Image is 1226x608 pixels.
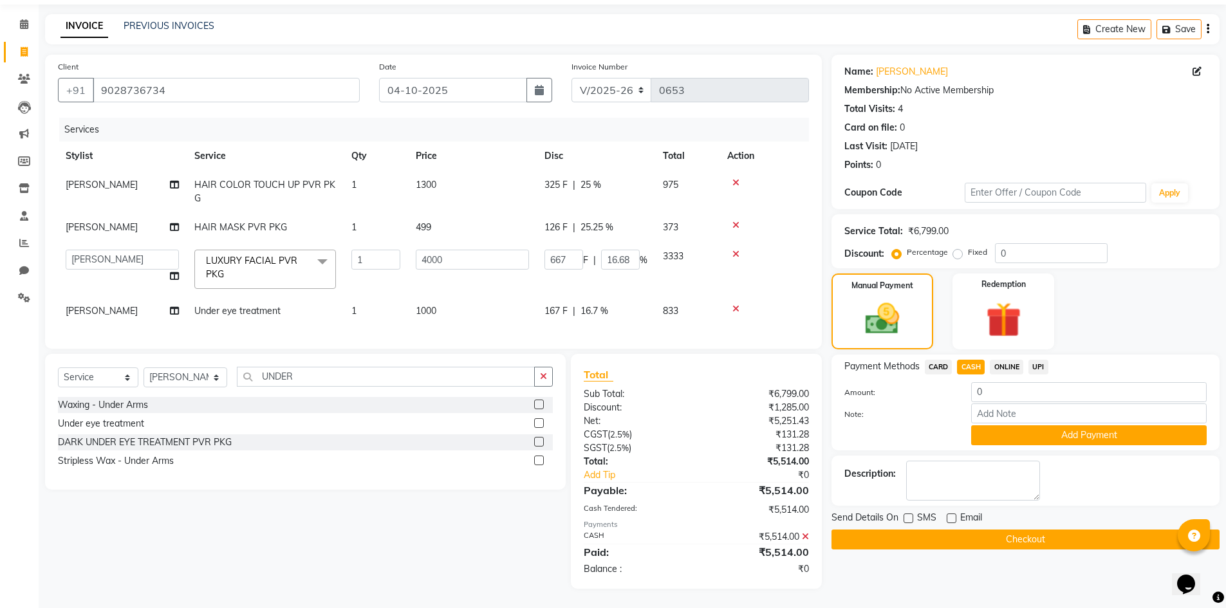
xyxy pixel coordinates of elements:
[981,279,1026,290] label: Redemption
[640,253,647,267] span: %
[696,530,819,544] div: ₹5,514.00
[574,455,696,468] div: Total:
[574,503,696,517] div: Cash Tendered:
[831,530,1220,549] button: Checkout
[835,409,962,420] label: Note:
[573,304,575,318] span: |
[537,142,655,170] th: Disc
[237,367,535,387] input: Search or Scan
[835,387,962,398] label: Amount:
[351,179,357,190] span: 1
[971,382,1207,402] input: Amount
[408,142,537,170] th: Price
[574,530,696,544] div: CASH
[1077,19,1151,39] button: Create New
[351,305,357,317] span: 1
[416,305,436,317] span: 1000
[876,158,881,172] div: 0
[844,102,895,116] div: Total Visits:
[93,78,360,102] input: Search by Name/Mobile/Email/Code
[844,140,887,153] div: Last Visit:
[58,61,79,73] label: Client
[583,253,588,267] span: F
[574,483,696,498] div: Payable:
[66,221,138,233] span: [PERSON_NAME]
[584,428,608,440] span: CGST
[580,304,608,318] span: 16.7 %
[66,305,138,317] span: [PERSON_NAME]
[855,299,910,338] img: _cash.svg
[844,65,873,78] div: Name:
[573,221,575,234] span: |
[990,360,1023,374] span: ONLINE
[844,247,884,261] div: Discount:
[717,468,819,482] div: ₹0
[574,401,696,414] div: Discount:
[844,121,897,134] div: Card on file:
[574,544,696,560] div: Paid:
[584,442,607,454] span: SGST
[965,183,1146,203] input: Enter Offer / Coupon Code
[584,368,613,382] span: Total
[194,221,287,233] span: HAIR MASK PVR PKG
[187,142,344,170] th: Service
[844,158,873,172] div: Points:
[574,428,696,441] div: ( )
[544,221,568,234] span: 126 F
[898,102,903,116] div: 4
[831,511,898,527] span: Send Details On
[574,468,716,482] a: Add Tip
[696,401,819,414] div: ₹1,285.00
[844,84,900,97] div: Membership:
[580,178,601,192] span: 25 %
[593,253,596,267] span: |
[584,519,808,530] div: Payments
[975,298,1032,342] img: _gift.svg
[696,414,819,428] div: ₹5,251.43
[60,15,108,38] a: INVOICE
[720,142,809,170] th: Action
[544,304,568,318] span: 167 F
[574,562,696,576] div: Balance :
[844,84,1207,97] div: No Active Membership
[655,142,720,170] th: Total
[696,441,819,455] div: ₹131.28
[58,398,148,412] div: Waxing - Under Arms
[971,425,1207,445] button: Add Payment
[663,221,678,233] span: 373
[124,20,214,32] a: PREVIOUS INVOICES
[696,503,819,517] div: ₹5,514.00
[224,268,230,280] a: x
[960,511,982,527] span: Email
[574,441,696,455] div: ( )
[917,511,936,527] span: SMS
[609,443,629,453] span: 2.5%
[844,186,965,199] div: Coupon Code
[663,250,683,262] span: 3333
[573,178,575,192] span: |
[610,429,629,439] span: 2.5%
[574,414,696,428] div: Net:
[900,121,905,134] div: 0
[663,305,678,317] span: 833
[907,246,948,258] label: Percentage
[1028,360,1048,374] span: UPI
[58,436,232,449] div: DARK UNDER EYE TREATMENT PVR PKG
[957,360,985,374] span: CASH
[663,179,678,190] span: 975
[844,225,903,238] div: Service Total:
[696,455,819,468] div: ₹5,514.00
[696,428,819,441] div: ₹131.28
[206,255,297,280] span: LUXURY FACIAL PVR PKG
[696,562,819,576] div: ₹0
[416,179,436,190] span: 1300
[925,360,952,374] span: CARD
[58,454,174,468] div: Stripless Wax - Under Arms
[890,140,918,153] div: [DATE]
[544,178,568,192] span: 325 F
[351,221,357,233] span: 1
[66,179,138,190] span: [PERSON_NAME]
[194,179,335,204] span: HAIR COLOR TOUCH UP PVR PKG
[58,142,187,170] th: Stylist
[1151,183,1188,203] button: Apply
